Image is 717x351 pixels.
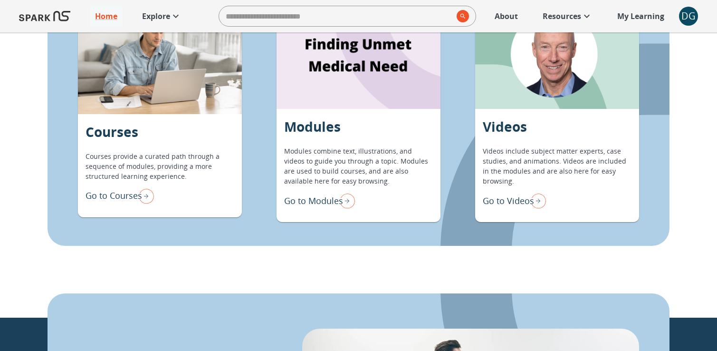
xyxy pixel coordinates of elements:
[483,117,527,136] p: Videos
[86,186,154,206] div: Go to Courses
[679,7,698,26] div: DG
[679,7,698,26] button: account of current user
[543,10,581,22] p: Resources
[19,5,70,28] img: Logo of SPARK at Stanford
[284,191,355,211] div: Go to Modules
[78,5,242,114] div: Courses
[538,6,597,27] a: Resources
[95,10,117,22] p: Home
[612,6,669,27] a: My Learning
[483,191,546,211] div: Go to Videos
[617,10,664,22] p: My Learning
[483,195,534,207] p: Go to Videos
[453,6,469,26] button: search
[284,195,343,207] p: Go to Modules
[86,189,142,202] p: Go to Courses
[284,117,341,136] p: Modules
[490,6,523,27] a: About
[135,186,154,206] img: right arrow
[336,191,355,211] img: right arrow
[86,122,138,142] p: Courses
[483,146,631,186] p: Videos include subject matter experts, case studies, and animations. Videos are included in the m...
[142,10,170,22] p: Explore
[90,6,122,27] a: Home
[527,191,546,211] img: right arrow
[86,151,234,181] p: Courses provide a curated path through a sequence of modules, providing a more structured learnin...
[495,10,518,22] p: About
[284,146,433,186] p: Modules combine text, illustrations, and videos to guide you through a topic. Modules are used to...
[137,6,186,27] a: Explore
